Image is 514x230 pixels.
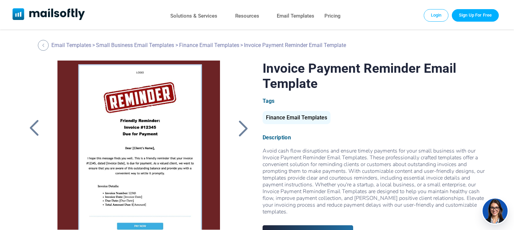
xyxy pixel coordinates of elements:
[96,42,174,48] a: Small Business Email Templates
[26,119,43,137] a: Back
[263,117,331,120] a: Finance Email Templates
[263,61,488,91] h1: Invoice Payment Reminder Email Template
[424,9,449,21] a: Login
[170,11,217,21] a: Solutions & Services
[179,42,239,48] a: Finance Email Templates
[51,42,91,48] a: Email Templates
[48,61,229,230] a: Invoice Payment Reminder Email Template
[452,9,499,21] a: Trial
[13,8,85,21] a: Mailsoftly
[38,40,50,51] a: Back
[263,147,488,215] div: Avoid cash flow disruptions and ensure timely payments for your small business with our Invoice P...
[277,11,314,21] a: Email Templates
[263,134,488,141] div: Description
[235,11,259,21] a: Resources
[263,98,488,104] div: Tags
[324,11,341,21] a: Pricing
[235,119,251,137] a: Back
[263,111,331,124] div: Finance Email Templates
